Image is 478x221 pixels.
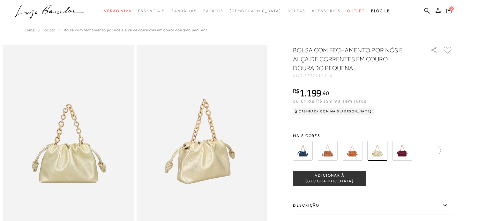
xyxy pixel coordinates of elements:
span: Sapatos [203,9,223,13]
span: ou 6x de R$199,98 sem juros [293,98,367,103]
a: noSubCategoriesText [104,5,131,17]
img: BOLSA COM FECHAMENTO POR NÓS E ALÇA DE CORRENTES EM COURO AZUL DENIM PEQUENA [293,141,313,161]
span: Bolsas [288,9,305,13]
span: Outlet [347,9,365,13]
a: noSubCategoriesText [288,5,305,17]
a: noSubCategoriesText [312,5,341,17]
img: BOLSA COM FECHAMENTO POR NÓS E ALÇA DE CORRENTES EM COURO CARAMELO PEQUENA [318,141,338,161]
img: BOLSA COM FECHAMENTO POR NÓS E ALÇA DE CORRENTES EM COURO MARSALA PEQUENA [392,141,412,161]
span: 7777119218 [304,73,333,78]
label: Descrição [293,196,452,215]
div: CÓD: [293,74,421,78]
i: R$ [293,88,299,94]
span: Sandálias [171,9,197,13]
button: ADICIONAR À [GEOGRAPHIC_DATA] [293,171,366,186]
span: 1.199 [299,87,322,99]
i: , [321,90,329,96]
span: Essenciais [138,9,165,13]
h1: BOLSA COM FECHAMENTO POR NÓS E ALÇA DE CORRENTES EM COURO DOURADO PEQUENA [293,46,413,72]
img: BOLSA COM FECHAMENTO POR NÓS E ALÇA DE CORRENTES EM COURO CARAMELO PEQUENA [343,141,362,161]
div: Cashback com Mais [PERSON_NAME] [293,108,374,115]
a: Voltar [43,28,55,32]
span: ADICIONAR À [GEOGRAPHIC_DATA] [293,173,366,184]
span: 0 [449,6,454,11]
span: 90 [323,90,329,96]
a: noSubCategoriesText [203,5,223,17]
a: noSubCategoriesText [347,5,365,17]
span: BOLSA COM FECHAMENTO POR NÓS E ALÇA DE CORRENTES EM COURO DOURADO PEQUENA [64,28,208,32]
a: noSubCategoriesText [230,5,281,17]
button: 0 [444,7,453,16]
img: BOLSA COM FECHAMENTO POR NÓS E ALÇA DE CORRENTES EM COURO DOURADO PEQUENA [368,141,387,161]
span: BLOG LB [371,9,390,13]
span: Verão Viva [104,9,131,13]
a: noSubCategoriesText [171,5,197,17]
span: [DEMOGRAPHIC_DATA] [230,9,281,13]
a: BLOG LB [371,5,390,17]
a: Home [24,28,34,32]
span: Acessórios [312,9,341,13]
a: noSubCategoriesText [138,5,165,17]
span: Mais cores [293,134,452,138]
